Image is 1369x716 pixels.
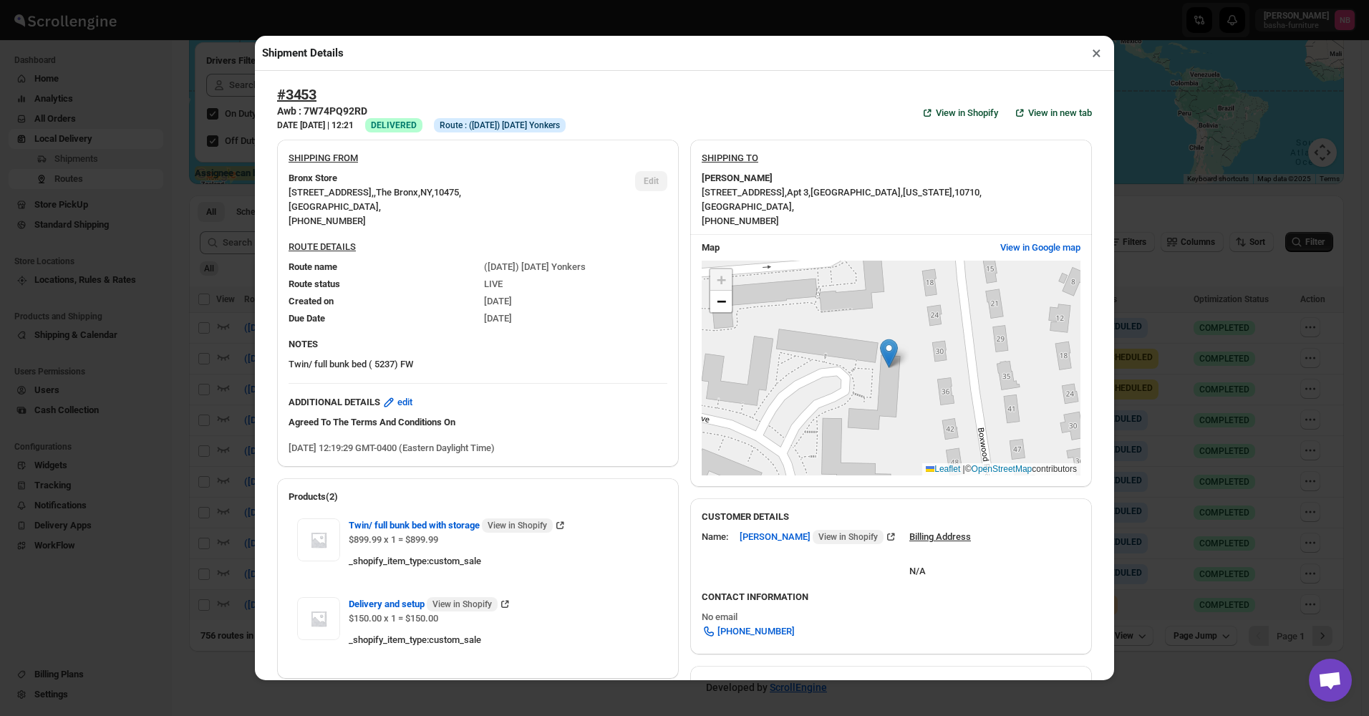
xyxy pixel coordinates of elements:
h3: DATE [277,120,354,131]
span: ([DATE]) [DATE] Yonkers [484,261,586,272]
span: Created on [289,296,334,306]
span: View in new tab [1028,106,1092,120]
span: View in Shopify [488,520,547,531]
button: × [1086,43,1107,63]
a: Delivery and setup View in Shopify [349,599,512,609]
span: No email [702,611,737,622]
span: View in Shopify [936,106,998,120]
button: View in new tab [1004,102,1100,125]
span: , [374,187,376,198]
span: Route : ([DATE]) [DATE] Yonkers [440,120,560,131]
a: OpenStreetMap [972,464,1032,474]
span: [GEOGRAPHIC_DATA] , [289,201,381,212]
div: © contributors [922,463,1080,475]
span: DELIVERED [371,120,417,130]
span: Delivery and setup [349,597,498,611]
h3: Awb : 7W74PQ92RD [277,104,566,118]
h3: CUSTOMER DETAILS [702,510,1080,524]
a: Leaflet [926,464,960,474]
span: 10710 , [954,187,982,198]
span: [PHONE_NUMBER] [289,216,366,226]
span: View in Google map [1000,241,1080,255]
u: SHIPPING FROM [289,153,358,163]
span: | [963,464,965,474]
b: NOTES [289,339,318,349]
span: Due Date [289,313,325,324]
span: [PHONE_NUMBER] [717,624,795,639]
span: Agreed To The Terms And Conditions On [289,417,455,427]
span: − [717,292,726,310]
a: Open chat [1309,659,1352,702]
a: [PERSON_NAME] View in Shopify [740,531,898,542]
u: Billing Address [909,531,971,542]
span: Route status [289,279,340,289]
span: NY , [420,187,434,198]
span: [STREET_ADDRESS] , [289,187,374,198]
span: Route name [289,261,337,272]
button: View in Google map [992,236,1089,259]
span: [US_STATE] , [903,187,954,198]
b: [DATE] | 12:21 [300,120,354,130]
span: [GEOGRAPHIC_DATA] , [702,201,794,212]
span: View in Shopify [818,531,878,543]
span: [PHONE_NUMBER] [702,216,779,226]
span: [DATE] [484,313,512,324]
a: Zoom in [710,269,732,291]
span: [STREET_ADDRESS] , [702,187,787,198]
img: Item [297,597,340,640]
b: Map [702,242,720,253]
u: SHIPPING TO [702,153,758,163]
span: + [717,271,726,289]
span: $899.99 x 1 = $899.99 [349,534,438,545]
div: _shopify_item_type : custom_sale [349,554,659,569]
span: Twin/ full bunk bed with storage [349,518,553,533]
span: [DATE] 12:19:29 GMT-0400 (Eastern Daylight Time) [289,442,495,453]
b: ADDITIONAL DETAILS [289,395,380,410]
span: [GEOGRAPHIC_DATA] , [811,187,903,198]
h2: Products(2) [289,490,667,504]
span: The Bronx , [376,187,420,198]
span: [DATE] [484,296,512,306]
a: Twin/ full bunk bed with storage View in Shopify [349,520,567,531]
div: Name: [702,530,728,544]
div: N/A [909,550,971,579]
span: [PERSON_NAME] [740,530,884,544]
img: Marker [880,339,898,368]
b: [PERSON_NAME] [702,171,773,185]
h2: Shipment Documents [702,677,1080,692]
a: View in Shopify [911,102,1007,125]
button: edit [373,391,421,414]
span: LIVE [484,279,503,289]
u: ROUTE DETAILS [289,241,356,252]
span: $150.00 x 1 = $150.00 [349,613,438,624]
span: Apt 3 , [787,187,811,198]
p: Twin/ full bunk bed ( 5237) FW [289,357,667,372]
span: 10475 , [434,187,461,198]
h3: CONTACT INFORMATION [702,590,1080,604]
span: View in Shopify [432,599,492,610]
div: _shopify_item_type : custom_sale [349,633,659,647]
b: Bronx Store [289,171,337,185]
button: #3453 [277,86,316,103]
span: edit [397,395,412,410]
h2: Shipment Details [262,46,344,60]
img: Item [297,518,340,561]
a: Zoom out [710,291,732,312]
a: [PHONE_NUMBER] [693,620,803,643]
